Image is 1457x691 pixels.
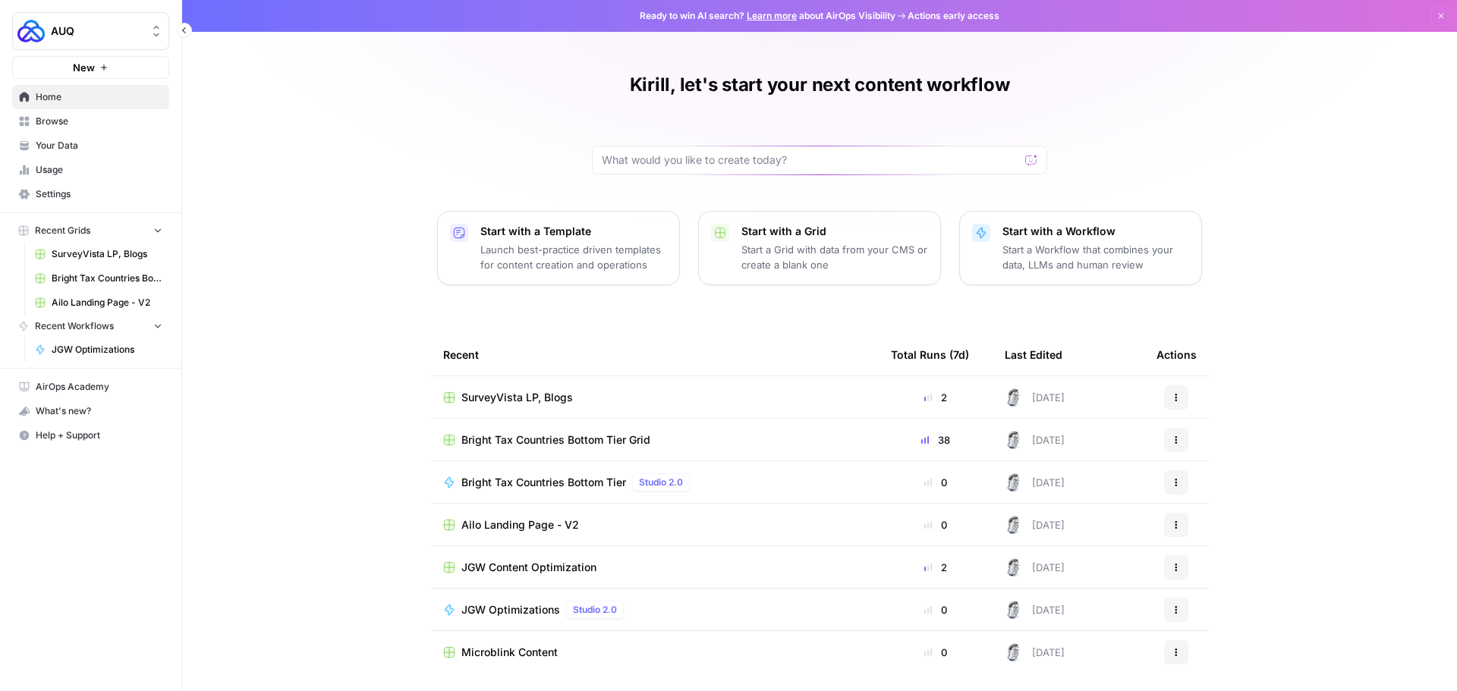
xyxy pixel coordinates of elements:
[1005,388,1023,407] img: 28dbpmxwbe1lgts1kkshuof3rm4g
[1005,558,1065,576] div: [DATE]
[891,517,980,532] div: 0
[36,163,162,177] span: Usage
[959,211,1202,285] button: Start with a WorkflowStart a Workflow that combines your data, LLMs and human review
[443,645,867,660] a: Microblink Content
[12,158,169,182] a: Usage
[891,602,980,617] div: 0
[908,9,999,23] span: Actions early access
[1005,334,1062,375] div: Last Edited
[1005,431,1065,449] div: [DATE]
[698,211,941,285] button: Start with a GridStart a Grid with data from your CMS or create a blank one
[639,476,683,489] span: Studio 2.0
[891,645,980,660] div: 0
[573,603,617,617] span: Studio 2.0
[36,380,162,394] span: AirOps Academy
[461,645,558,660] span: Microblink Content
[1005,473,1065,492] div: [DATE]
[437,211,680,285] button: Start with a TemplateLaunch best-practice driven templates for content creation and operations
[461,432,650,448] span: Bright Tax Countries Bottom Tier Grid
[891,432,980,448] div: 38
[461,560,596,575] span: JGW Content Optimization
[52,296,162,309] span: Ailo Landing Page - V2
[461,517,579,532] span: Ailo Landing Page - V2
[443,601,867,619] a: JGW OptimizationsStudio 2.0
[1005,431,1023,449] img: 28dbpmxwbe1lgts1kkshuof3rm4g
[52,247,162,261] span: SurveyVista LP, Blogs
[741,242,928,272] p: Start a Grid with data from your CMS or create a blank one
[1156,334,1197,375] div: Actions
[73,60,95,75] span: New
[36,90,162,104] span: Home
[1005,516,1065,534] div: [DATE]
[1005,473,1023,492] img: 28dbpmxwbe1lgts1kkshuof3rm4g
[12,109,169,133] a: Browse
[51,24,143,39] span: AUQ
[35,224,90,237] span: Recent Grids
[36,429,162,442] span: Help + Support
[480,224,667,239] p: Start with a Template
[52,343,162,356] span: JGW Optimizations
[1005,558,1023,576] img: 28dbpmxwbe1lgts1kkshuof3rm4g
[12,133,169,158] a: Your Data
[443,432,867,448] a: Bright Tax Countries Bottom Tier Grid
[12,375,169,399] a: AirOps Academy
[741,224,928,239] p: Start with a Grid
[443,334,867,375] div: Recent
[443,517,867,532] a: Ailo Landing Page - V2
[12,12,169,50] button: Workspace: AUQ
[640,9,895,23] span: Ready to win AI search? about AirOps Visibility
[12,219,169,242] button: Recent Grids
[13,400,168,422] div: What's new?
[52,272,162,285] span: Bright Tax Countries Bottom Tier Grid
[480,242,667,272] p: Launch best-practice driven templates for content creation and operations
[12,85,169,109] a: Home
[1005,643,1023,661] img: 28dbpmxwbe1lgts1kkshuof3rm4g
[891,390,980,405] div: 2
[1005,601,1065,619] div: [DATE]
[461,602,560,617] span: JGW Optimizations
[12,56,169,79] button: New
[36,187,162,201] span: Settings
[28,242,169,266] a: SurveyVista LP, Blogs
[1002,242,1189,272] p: Start a Workflow that combines your data, LLMs and human review
[1005,388,1065,407] div: [DATE]
[461,475,626,490] span: Bright Tax Countries Bottom Tier
[630,73,1010,97] h1: Kirill, let's start your next content workflow
[12,423,169,448] button: Help + Support
[1002,224,1189,239] p: Start with a Workflow
[1005,643,1065,661] div: [DATE]
[443,560,867,575] a: JGW Content Optimization
[891,475,980,490] div: 0
[28,291,169,315] a: Ailo Landing Page - V2
[12,315,169,338] button: Recent Workflows
[461,390,573,405] span: SurveyVista LP, Blogs
[443,390,867,405] a: SurveyVista LP, Blogs
[17,17,45,45] img: AUQ Logo
[1005,601,1023,619] img: 28dbpmxwbe1lgts1kkshuof3rm4g
[747,10,797,21] a: Learn more
[28,338,169,362] a: JGW Optimizations
[36,139,162,152] span: Your Data
[443,473,867,492] a: Bright Tax Countries Bottom TierStudio 2.0
[36,115,162,128] span: Browse
[35,319,114,333] span: Recent Workflows
[602,152,1019,168] input: What would you like to create today?
[28,266,169,291] a: Bright Tax Countries Bottom Tier Grid
[1005,516,1023,534] img: 28dbpmxwbe1lgts1kkshuof3rm4g
[12,182,169,206] a: Settings
[891,334,969,375] div: Total Runs (7d)
[891,560,980,575] div: 2
[12,399,169,423] button: What's new?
